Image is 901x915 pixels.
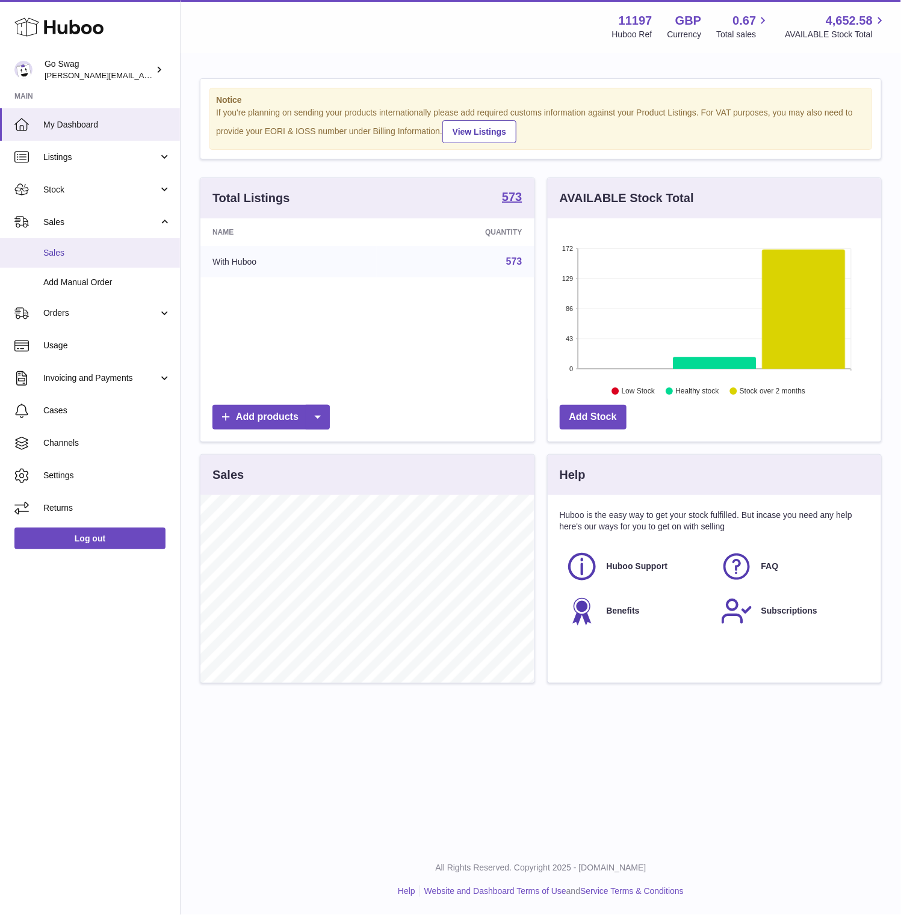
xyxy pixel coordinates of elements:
a: Help [398,886,415,896]
a: Service Terms & Conditions [580,886,684,896]
span: Total sales [716,29,770,40]
span: Channels [43,437,171,449]
a: Subscriptions [720,595,863,627]
text: 129 [562,275,573,282]
a: Add Stock [560,405,627,430]
h3: Total Listings [212,190,290,206]
h3: Sales [212,467,244,483]
a: Huboo Support [566,550,708,583]
span: [PERSON_NAME][EMAIL_ADDRESS][DOMAIN_NAME] [45,70,241,80]
span: FAQ [761,561,779,572]
a: FAQ [720,550,863,583]
div: Go Swag [45,58,153,81]
span: Orders [43,307,158,319]
span: Add Manual Order [43,277,171,288]
span: Returns [43,502,171,514]
div: If you're planning on sending your products internationally please add required customs informati... [216,107,865,143]
span: Usage [43,340,171,351]
span: AVAILABLE Stock Total [785,29,887,40]
a: Website and Dashboard Terms of Use [424,886,566,896]
text: Stock over 2 months [740,387,805,395]
text: 43 [566,335,573,342]
span: Sales [43,247,171,259]
div: Currency [667,29,702,40]
text: Healthy stock [675,387,719,395]
a: View Listings [442,120,516,143]
h3: Help [560,467,586,483]
a: Log out [14,528,166,549]
strong: Notice [216,94,865,106]
span: Subscriptions [761,605,817,617]
th: Quantity [377,218,534,246]
span: Invoicing and Payments [43,372,158,384]
span: Listings [43,152,158,163]
span: My Dashboard [43,119,171,131]
p: Huboo is the easy way to get your stock fulfilled. But incase you need any help here's our ways f... [560,510,870,532]
a: Benefits [566,595,708,627]
td: With Huboo [200,246,377,277]
a: 0.67 Total sales [716,13,770,40]
a: Add products [212,405,330,430]
strong: 573 [502,191,522,203]
span: Cases [43,405,171,416]
text: Low Stock [621,387,655,395]
h3: AVAILABLE Stock Total [560,190,694,206]
p: All Rights Reserved. Copyright 2025 - [DOMAIN_NAME] [190,862,891,873]
a: 4,652.58 AVAILABLE Stock Total [785,13,887,40]
span: Huboo Support [607,561,668,572]
text: 172 [562,245,573,252]
span: 4,652.58 [826,13,873,29]
span: Settings [43,470,171,481]
span: 0.67 [733,13,757,29]
span: Benefits [607,605,640,617]
strong: GBP [675,13,701,29]
text: 0 [569,365,573,372]
text: 86 [566,305,573,312]
strong: 11197 [619,13,652,29]
a: 573 [502,191,522,205]
img: leigh@goswag.com [14,61,33,79]
div: Huboo Ref [612,29,652,40]
a: 573 [506,256,522,266]
span: Stock [43,184,158,196]
span: Sales [43,217,158,228]
th: Name [200,218,377,246]
li: and [420,886,684,897]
